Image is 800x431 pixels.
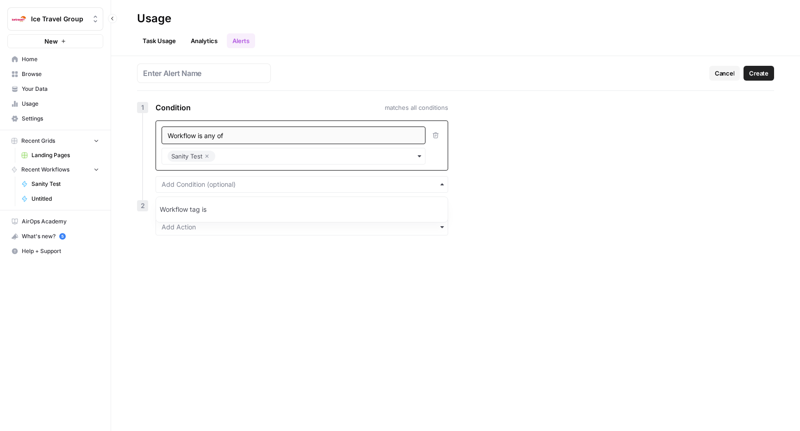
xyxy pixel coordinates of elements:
[715,69,735,78] span: Cancel
[22,85,99,93] span: Your Data
[162,222,442,232] input: Add Action
[744,66,774,81] button: Create
[22,100,99,108] span: Usage
[22,114,99,123] span: Settings
[156,201,448,218] div: Workflow tag is
[7,244,103,259] button: Help + Support
[17,148,103,163] a: Landing Pages
[7,34,103,48] button: New
[141,201,145,210] span: 2
[709,66,740,81] a: Cancel
[21,165,69,174] span: Recent Workflows
[7,52,103,67] a: Home
[61,234,63,239] text: 5
[162,148,425,165] button: Sanity Test
[7,96,103,111] a: Usage
[22,55,99,63] span: Home
[7,7,103,31] button: Workspace: Ice Travel Group
[11,11,27,27] img: Ice Travel Group Logo
[31,151,99,159] span: Landing Pages
[168,132,223,139] span: Workflow is any of
[31,180,99,188] span: Sanity Test
[22,247,99,255] span: Help + Support
[22,217,99,226] span: AirOps Academy
[162,180,442,189] input: Add Condition (optional)
[7,134,103,148] button: Recent Grids
[385,103,448,112] span: matches all conditions
[31,14,87,24] span: Ice Travel Group
[7,67,103,82] a: Browse
[44,37,58,46] span: New
[143,68,265,79] input: Enter Alert Name
[749,69,769,78] span: Create
[59,233,66,240] a: 5
[7,214,103,229] a: AirOps Academy
[17,177,103,191] a: Sanity Test
[185,33,223,48] a: Analytics
[8,229,103,243] div: What's new?
[21,137,55,145] span: Recent Grids
[22,70,99,78] span: Browse
[227,33,255,48] a: Alerts
[7,229,103,244] button: What's new? 5
[171,151,212,162] div: Sanity Test
[17,191,103,206] a: Untitled
[31,195,99,203] span: Untitled
[7,111,103,126] a: Settings
[7,163,103,177] button: Recent Workflows
[141,103,144,112] span: 1
[7,82,103,96] a: Your Data
[137,33,181,48] a: Task Usage
[137,11,171,26] div: Usage
[156,102,191,113] span: Condition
